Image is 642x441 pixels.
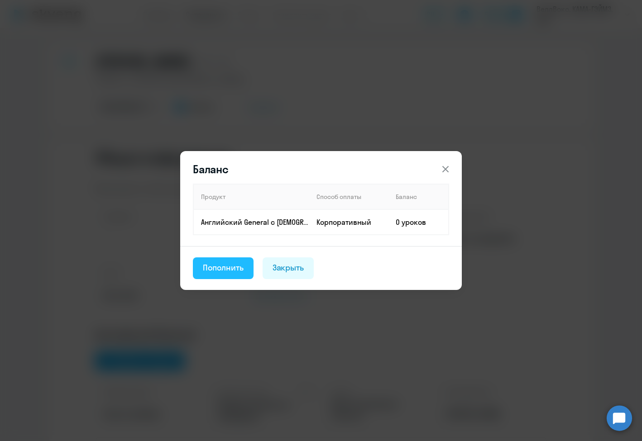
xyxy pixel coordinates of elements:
div: Пополнить [203,262,244,274]
button: Пополнить [193,257,254,279]
td: Корпоративный [309,209,388,235]
td: 0 уроков [388,209,449,235]
div: Закрыть [273,262,304,274]
th: Способ оплаты [309,184,388,209]
header: Баланс [180,162,462,176]
th: Продукт [193,184,309,209]
p: Английский General с [DEMOGRAPHIC_DATA] преподавателем [201,217,309,227]
button: Закрыть [263,257,314,279]
th: Баланс [388,184,449,209]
